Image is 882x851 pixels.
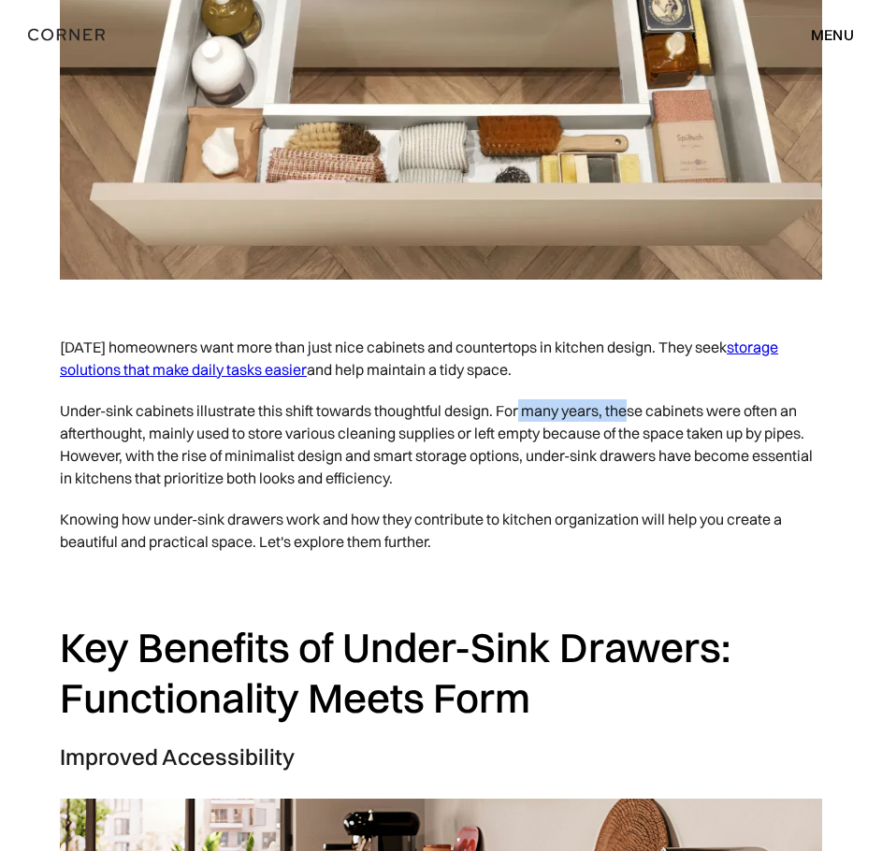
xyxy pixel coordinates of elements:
h2: Key Benefits of Under-Sink Drawers: Functionality Meets Form [60,622,822,724]
p: [DATE] homeowners want more than just nice cabinets and countertops in kitchen design. They seek ... [60,326,822,390]
p: ‍ [60,562,822,603]
a: home [28,22,156,47]
h3: Improved Accessibility [60,743,822,771]
a: storage solutions that make daily tasks easier [60,338,778,379]
div: menu [792,19,854,50]
p: Knowing how under-sink drawers work and how they contribute to kitchen organization will help you... [60,498,822,562]
p: Under-sink cabinets illustrate this shift towards thoughtful design. For many years, these cabine... [60,390,822,498]
div: menu [811,27,854,42]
